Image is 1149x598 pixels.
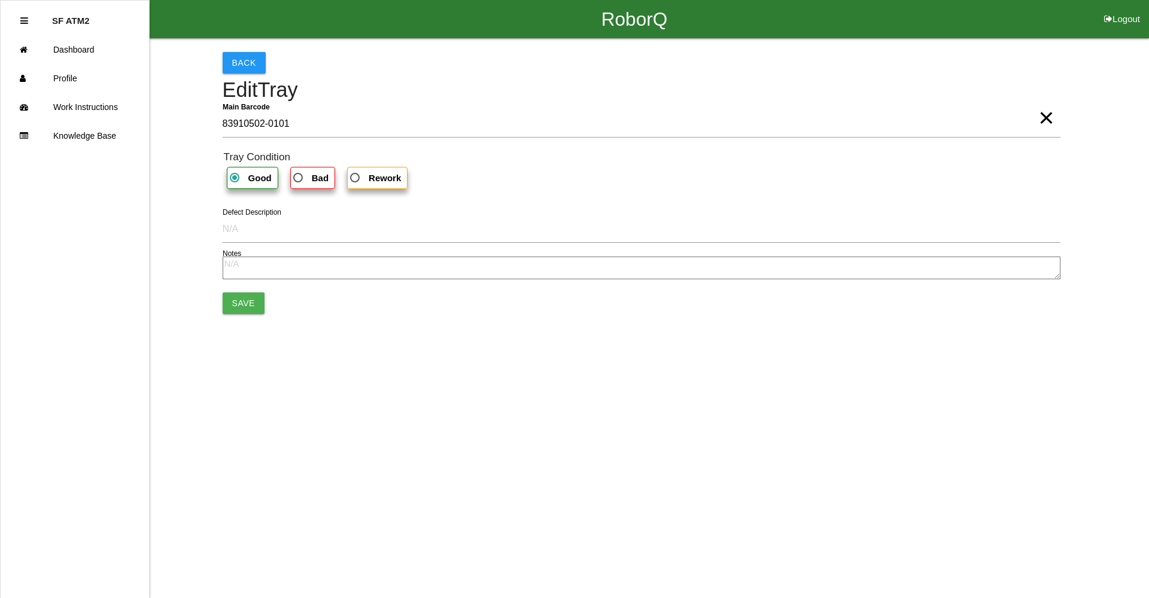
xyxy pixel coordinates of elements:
button: Back [223,52,266,74]
label: Defect Description [223,207,281,218]
a: Work Instructions [1,93,149,121]
input: Required [223,110,1060,138]
button: Save [223,292,265,314]
input: N/A [223,215,1060,243]
p: SF ATM2 [52,7,90,26]
label: Notes [223,248,241,259]
a: Knowledge Base [1,121,149,150]
b: Rework [369,173,401,183]
a: Dashboard [1,35,149,64]
b: Good [248,173,272,183]
span: Clear Input [1038,94,1054,118]
b: Bad [312,173,329,183]
h6: Tray Condition [224,151,1060,163]
div: Close [20,7,28,35]
a: Profile [1,64,149,93]
h4: Edit Tray [223,79,1060,102]
b: Main Barcode [223,103,270,111]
